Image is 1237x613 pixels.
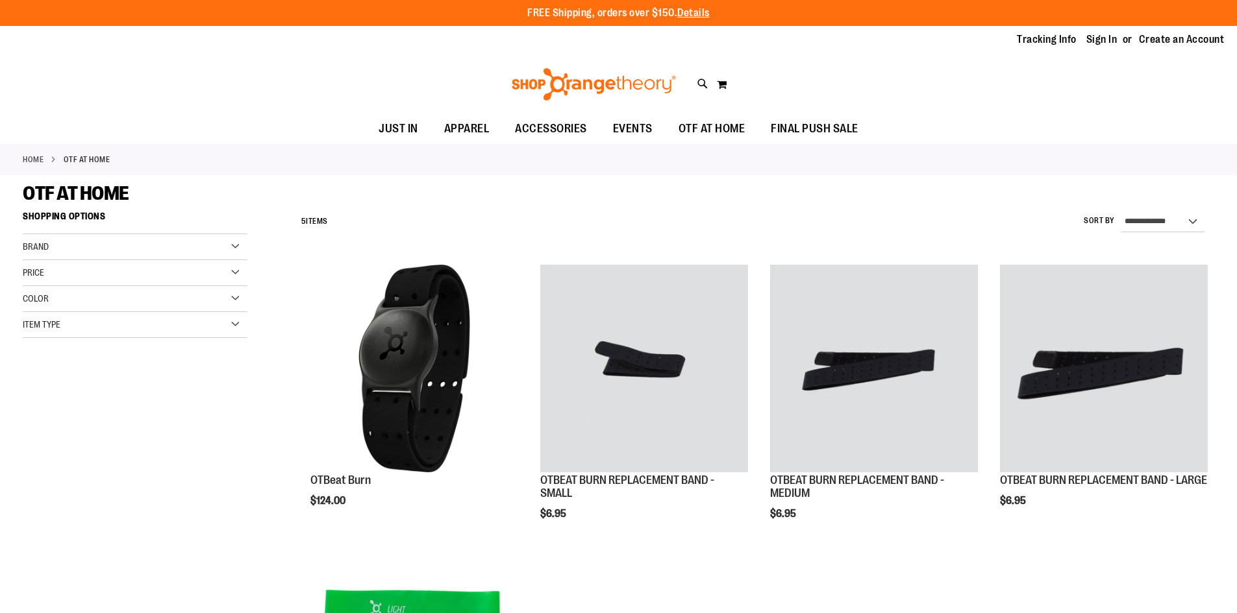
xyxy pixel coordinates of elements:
[23,267,44,278] span: Price
[23,319,60,330] span: Item Type
[310,474,371,487] a: OTBeat Burn
[1000,265,1208,472] img: OTBEAT BURN REPLACEMENT BAND - LARGE
[379,114,418,143] span: JUST IN
[540,508,568,520] span: $6.95
[527,6,710,21] p: FREE Shipping, orders over $150.
[540,474,714,499] a: OTBEAT BURN REPLACEMENT BAND - SMALL
[540,265,748,474] a: OTBEAT BURN REPLACEMENT BAND - SMALL
[23,182,129,204] span: OTF AT HOME
[510,68,678,101] img: Shop Orangetheory
[770,508,798,520] span: $6.95
[1086,32,1118,47] a: Sign In
[23,154,44,165] a: Home
[301,217,306,226] span: 5
[770,265,978,472] img: OTBEAT BURN REPLACEMENT BAND - MEDIUM
[23,293,49,304] span: Color
[770,474,944,499] a: OTBEAT BURN REPLACEMENT BAND - MEDIUM
[515,114,587,143] span: ACCESSORIES
[677,7,710,19] a: Details
[613,114,653,143] span: EVENTS
[1084,215,1115,226] label: Sort By
[310,265,518,472] img: Main view of OTBeat Burn 6.0-C
[679,114,745,143] span: OTF AT HOME
[310,495,347,507] span: $124.00
[770,265,978,474] a: OTBEAT BURN REPLACEMENT BAND - MEDIUM
[764,258,984,552] div: product
[301,211,328,232] h2: Items
[540,265,748,472] img: OTBEAT BURN REPLACEMENT BAND - SMALL
[1017,32,1077,47] a: Tracking Info
[23,205,247,234] strong: Shopping Options
[1000,495,1028,507] span: $6.95
[1000,265,1208,474] a: OTBEAT BURN REPLACEMENT BAND - LARGE
[771,114,858,143] span: FINAL PUSH SALE
[23,241,49,252] span: Brand
[993,258,1214,540] div: product
[1139,32,1225,47] a: Create an Account
[1000,474,1207,487] a: OTBEAT BURN REPLACEMENT BAND - LARGE
[310,265,518,474] a: Main view of OTBeat Burn 6.0-C
[64,154,110,165] strong: OTF AT HOME
[534,258,755,552] div: product
[304,258,525,540] div: product
[444,114,490,143] span: APPAREL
